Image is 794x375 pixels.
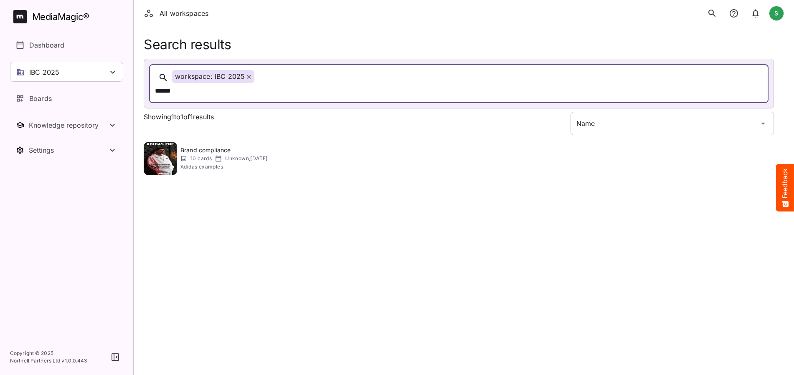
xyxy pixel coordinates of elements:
[144,142,177,175] img: thumbnail.jpg
[10,88,123,108] a: Boards
[10,140,123,160] button: Toggle Settings
[747,5,764,22] button: notifications
[29,93,52,103] p: Boards
[10,35,123,55] a: Dashboard
[172,70,254,83] div: workspace: IBC 2025
[144,37,774,52] h1: Search results
[13,10,123,23] a: MediaMagic®
[29,67,59,77] p: IBC 2025
[144,112,561,122] p: Showing 1 to 1 of 1 results
[29,40,64,50] p: Dashboard
[10,115,123,135] nav: Knowledge repository
[29,121,107,129] div: Knowledge repository
[776,164,794,211] button: Feedback
[571,112,758,135] div: Name
[32,10,89,24] div: MediaMagic ®
[225,154,268,163] span: Unknown , [DATE]
[704,5,720,22] button: search
[190,154,212,163] span: 10 cards
[180,146,231,154] p: Brand compliance
[180,163,268,171] span: Adidas examples
[10,140,123,160] nav: Settings
[10,357,87,365] p: Northell Partners Ltd v 1.0.0.443
[10,115,123,135] button: Toggle Knowledge repository
[10,350,87,357] p: Copyright © 2025
[726,5,742,22] button: notifications
[769,6,784,21] div: S
[29,146,107,154] div: Settings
